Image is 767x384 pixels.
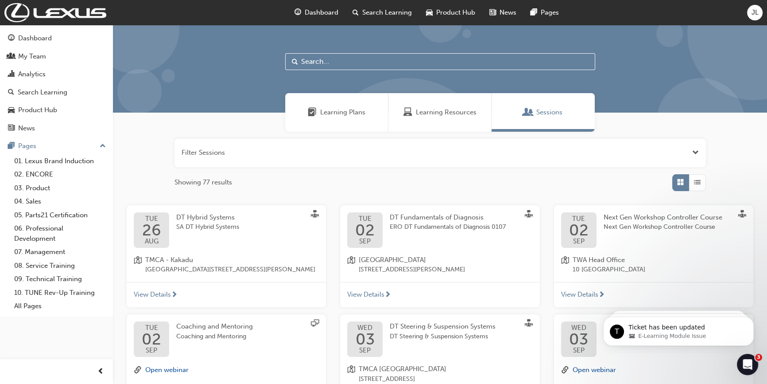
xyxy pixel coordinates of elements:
[347,290,384,300] span: View Details
[292,57,298,67] span: Search
[18,51,46,62] div: My Team
[569,216,589,222] span: TUE
[362,8,412,18] span: Search Learning
[18,105,57,115] div: Product Hub
[142,238,161,245] span: AUG
[4,138,109,154] button: Pages
[8,142,15,150] span: pages-icon
[308,107,317,118] span: Learning Plans
[531,7,537,18] span: pages-icon
[18,87,67,98] div: Search Learning
[489,7,496,18] span: news-icon
[11,181,109,195] a: 03. Product
[390,213,484,221] span: DT Fundamentals of Diagnosis
[355,222,375,238] span: 02
[755,354,762,361] span: 3
[359,364,446,374] span: TMCA [GEOGRAPHIC_DATA]
[134,255,319,275] a: location-iconTMCA - Kakadu[GEOGRAPHIC_DATA][STREET_ADDRESS][PERSON_NAME]
[561,255,569,275] span: location-icon
[8,53,15,61] span: people-icon
[8,89,14,97] span: search-icon
[561,364,569,376] span: link-icon
[561,290,598,300] span: View Details
[536,107,562,118] span: Sessions
[18,123,35,133] div: News
[436,8,475,18] span: Product Hub
[692,148,699,158] button: Open the filter
[8,125,15,133] span: news-icon
[390,222,506,232] span: ERO DT Fundamentals of Diagnosis 0107
[384,291,391,299] span: next-icon
[419,4,482,22] a: car-iconProduct Hub
[320,107,365,118] span: Learning Plans
[8,71,15,78] span: chart-icon
[573,265,645,275] span: 10 [GEOGRAPHIC_DATA]
[356,331,375,347] span: 03
[340,205,539,308] button: TUE02SEPDT Fundamentals of DiagnosisERO DT Fundamentals of Diagnosis 0107location-icon[GEOGRAPHIC...
[355,238,375,245] span: SEP
[569,331,588,347] span: 03
[4,120,109,137] a: News
[4,28,109,138] button: DashboardMy TeamAnalyticsSearch LearningProduct HubNews
[18,141,36,151] div: Pages
[752,8,759,18] span: JL
[134,364,142,376] span: link-icon
[388,93,492,132] a: Learning ResourcesLearning Resources
[311,319,319,329] span: sessionType_ONLINE_URL-icon
[573,255,645,265] span: TWA Head Office
[97,366,104,377] span: prev-icon
[347,212,532,248] a: TUE02SEPDT Fundamentals of DiagnosisERO DT Fundamentals of Diagnosis 0107
[305,8,338,18] span: Dashboard
[134,212,319,248] a: TUE26AUGDT Hybrid SystemsSA DT Hybrid Systems
[142,216,161,222] span: TUE
[11,286,109,300] a: 10. TUNE Rev-Up Training
[416,107,476,118] span: Learning Resources
[4,30,109,47] a: Dashboard
[347,364,532,384] a: location-iconTMCA [GEOGRAPHIC_DATA][STREET_ADDRESS]
[561,212,746,248] a: TUE02SEPNext Gen Workshop Controller CourseNext Gen Workshop Controller Course
[4,66,109,82] a: Analytics
[18,69,46,79] div: Analytics
[142,325,161,331] span: TUE
[747,5,763,20] button: JL
[8,106,15,114] span: car-icon
[359,255,465,265] span: [GEOGRAPHIC_DATA]
[523,4,566,22] a: pages-iconPages
[525,210,533,220] span: sessionType_FACE_TO_FACE-icon
[127,205,326,308] button: TUE26AUGDT Hybrid SystemsSA DT Hybrid Systemslocation-iconTMCA - Kakadu[GEOGRAPHIC_DATA][STREET_A...
[677,177,684,188] span: Grid
[426,7,433,18] span: car-icon
[145,265,315,275] span: [GEOGRAPHIC_DATA][STREET_ADDRESS][PERSON_NAME]
[18,33,52,43] div: Dashboard
[11,154,109,168] a: 01. Lexus Brand Induction
[11,222,109,245] a: 06. Professional Development
[4,3,106,22] a: Trak
[390,322,496,330] span: DT Steering & Suspension Systems
[573,364,616,376] button: Open webinar
[355,216,375,222] span: TUE
[524,107,533,118] span: Sessions
[11,208,109,222] a: 05. Parts21 Certification
[142,347,161,354] span: SEP
[134,290,171,300] span: View Details
[11,272,109,286] a: 09. Technical Training
[11,299,109,313] a: All Pages
[176,332,253,342] span: Coaching and Mentoring
[353,7,359,18] span: search-icon
[134,321,319,357] a: TUE02SEPCoaching and MentoringCoaching and Mentoring
[541,8,559,18] span: Pages
[176,213,235,221] span: DT Hybrid Systems
[482,4,523,22] a: news-iconNews
[134,255,142,275] span: location-icon
[11,168,109,181] a: 02. ENCORE
[569,222,589,238] span: 02
[11,245,109,259] a: 07. Management
[145,255,315,265] span: TMCA - Kakadu
[4,48,109,65] a: My Team
[311,210,319,220] span: sessionType_FACE_TO_FACE-icon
